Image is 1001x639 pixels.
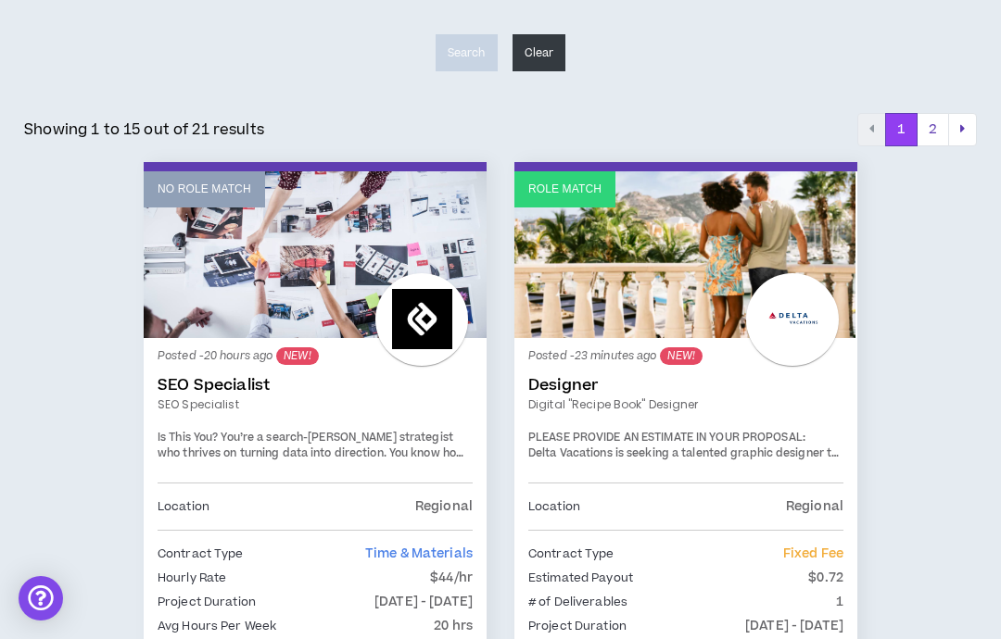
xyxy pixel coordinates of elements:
[158,430,218,445] strong: Is This You?
[528,376,843,395] a: Designer
[528,544,615,564] p: Contract Type
[514,171,857,338] a: Role Match
[158,568,226,588] p: Hourly Rate
[158,376,473,395] a: SEO Specialist
[158,396,473,413] a: SEO Specialist
[158,592,256,612] p: Project Duration
[158,181,251,198] p: No Role Match
[528,616,627,636] p: Project Duration
[415,496,473,517] p: Regional
[513,34,566,71] button: Clear
[808,568,843,588] p: $0.72
[158,616,276,636] p: Avg Hours Per Week
[836,592,843,612] p: 1
[885,113,918,146] button: 1
[528,445,839,478] span: Delta Vacations is seeking a talented graphic designer to suport a quick turn digital "Recipe Book."
[158,430,465,544] span: You’re a search-[PERSON_NAME] strategist who thrives on turning data into direction. You know how...
[528,347,843,365] p: Posted - 23 minutes ago
[857,113,977,146] nav: pagination
[158,496,209,517] p: Location
[24,119,264,141] p: Showing 1 to 15 out of 21 results
[660,347,702,365] sup: NEW!
[158,544,244,564] p: Contract Type
[528,396,843,413] a: Digital "Recipe Book" Designer
[365,545,473,563] span: Time & Materials
[436,34,498,71] button: Search
[783,545,843,563] span: Fixed Fee
[528,568,633,588] p: Estimated Payout
[19,576,63,620] div: Open Intercom Messenger
[528,181,602,198] p: Role Match
[528,592,627,612] p: # of Deliverables
[374,592,473,612] p: [DATE] - [DATE]
[786,496,843,517] p: Regional
[430,568,473,588] p: $44/hr
[528,496,580,517] p: Location
[276,347,318,365] sup: NEW!
[144,171,487,338] a: No Role Match
[745,616,843,636] p: [DATE] - [DATE]
[528,430,805,445] strong: PLEASE PROVIDE AN ESTIMATE IN YOUR PROPOSAL:
[434,616,473,636] p: 20 hrs
[917,113,949,146] button: 2
[158,347,473,365] p: Posted - 20 hours ago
